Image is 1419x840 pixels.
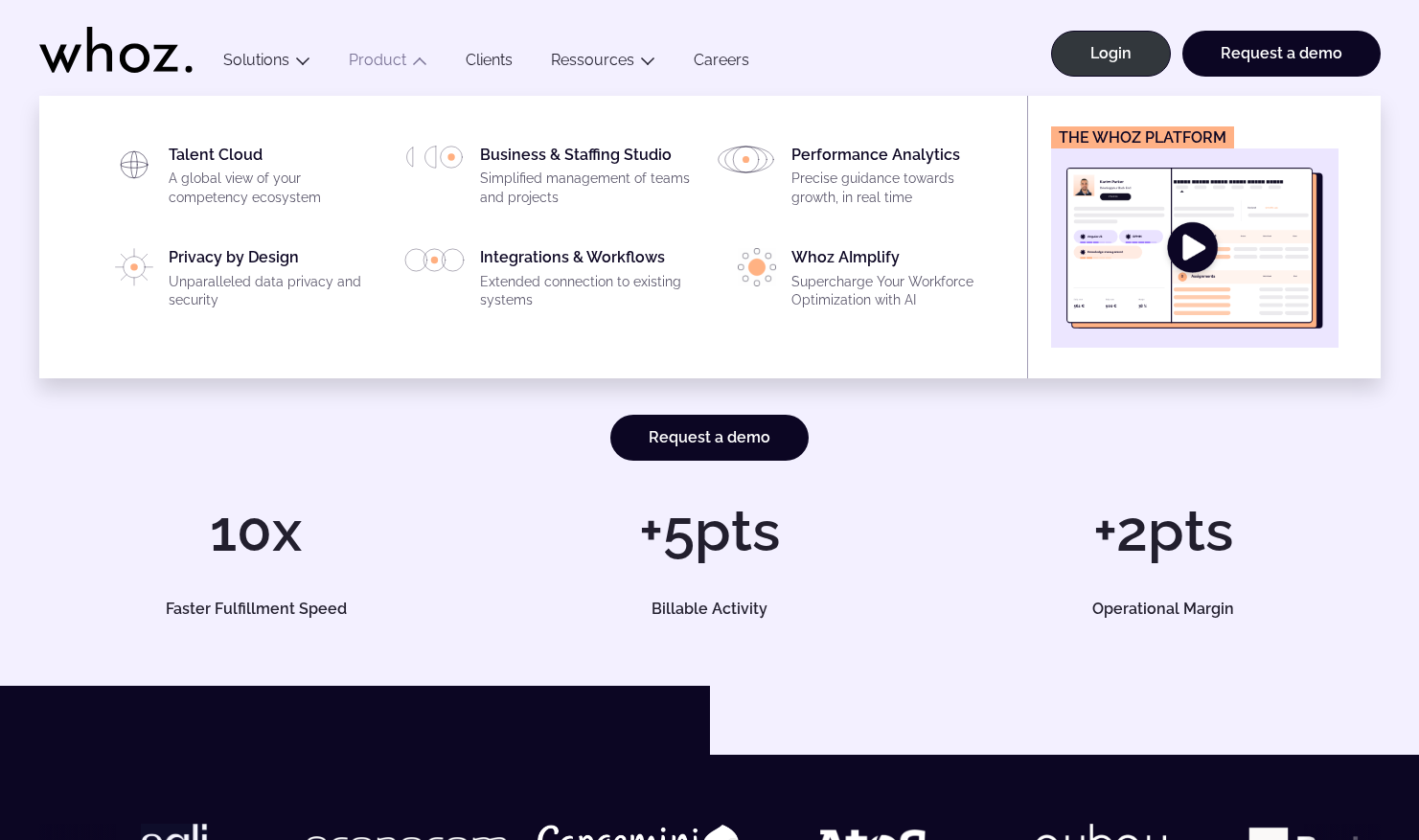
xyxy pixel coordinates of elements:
[532,51,675,77] button: Ressources
[716,248,1004,317] a: Whoz AImplifySupercharge Your Workforce Optimization with AI
[791,273,1004,310] p: Supercharge Your Workforce Optimization with AI
[404,248,465,272] img: PICTO_INTEGRATION.svg
[515,602,905,617] h5: Billable Activity
[675,51,768,77] a: Careers
[791,170,1004,207] p: Precise guidance towards growth, in real time
[404,146,465,169] img: HP_PICTO_GESTION-PORTEFEUILLE-PROJETS.svg
[404,146,693,215] a: Business & Staffing StudioSimplified management of teams and projects
[93,248,381,317] a: Privacy by DesignUnparalleled data privacy and security
[446,51,532,77] a: Clients
[716,146,1004,215] a: Performance AnalyticsPrecise guidance towards growth, in real time
[946,502,1380,559] h1: +2pts
[169,273,381,310] p: Unparalleled data privacy and security
[60,602,451,617] h5: Faster Fulfillment Speed
[716,146,776,173] img: HP_PICTO_ANALYSE_DE_PERFORMANCES.svg
[330,51,446,77] button: Product
[1051,31,1171,77] a: Login
[480,273,693,310] p: Extended connection to existing systems
[39,502,473,559] h1: 10x
[480,146,693,215] div: Business & Staffing Studio
[115,146,153,184] img: HP_PICTO_CARTOGRAPHIE-1.svg
[1182,31,1381,77] a: Request a demo
[115,248,152,286] img: PICTO_CONFIANCE_NUMERIQUE.svg
[93,146,381,215] a: Talent CloudA global view of your competency ecosystem
[349,51,406,69] a: Product
[404,248,693,317] a: Integrations & WorkflowsExtended connection to existing systems
[1051,126,1234,148] figcaption: The Whoz platform
[492,502,927,559] h1: +5pts
[610,415,809,461] a: Request a demo
[169,170,381,207] p: A global view of your competency ecosystem
[968,602,1359,617] h5: Operational Margin
[738,248,776,286] img: PICTO_ECLAIRER-1-e1756198033837.png
[169,248,381,317] div: Privacy by Design
[480,170,693,207] p: Simplified management of teams and projects
[204,51,330,77] button: Solutions
[791,146,1004,215] div: Performance Analytics
[1051,126,1339,348] a: The Whoz platform
[169,146,381,215] div: Talent Cloud
[551,51,634,69] a: Ressources
[480,248,693,317] div: Integrations & Workflows
[791,248,1004,317] div: Whoz AImplify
